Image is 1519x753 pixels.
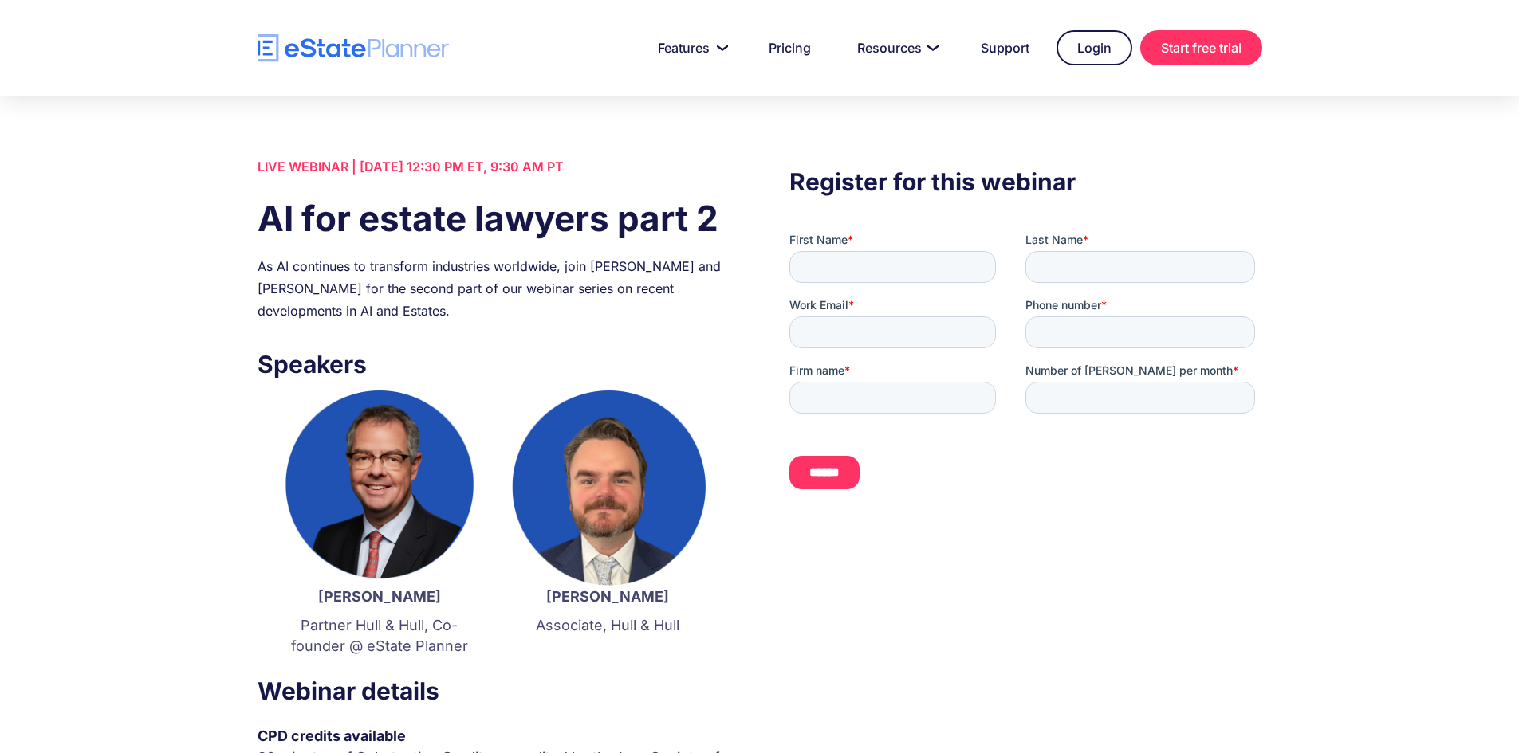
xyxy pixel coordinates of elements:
[258,255,730,322] div: As AI continues to transform industries worldwide, join [PERSON_NAME] and [PERSON_NAME] for the s...
[1140,30,1262,65] a: Start free trial
[838,32,954,64] a: Resources
[281,615,478,657] p: Partner Hull & Hull, Co-founder @ eState Planner
[546,588,669,605] strong: [PERSON_NAME]
[258,673,730,709] h3: Webinar details
[318,588,441,605] strong: [PERSON_NAME]
[510,615,706,636] p: Associate, Hull & Hull
[258,346,730,382] h3: Speakers
[789,163,1261,200] h3: Register for this webinar
[750,32,830,64] a: Pricing
[639,32,742,64] a: Features
[1057,30,1132,65] a: Login
[258,34,449,62] a: home
[258,728,406,744] strong: CPD credits available
[789,232,1261,503] iframe: Form 0
[258,155,730,178] div: LIVE WEBINAR | [DATE] 12:30 PM ET, 9:30 AM PT
[962,32,1049,64] a: Support
[258,194,730,243] h1: AI for estate lawyers part 2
